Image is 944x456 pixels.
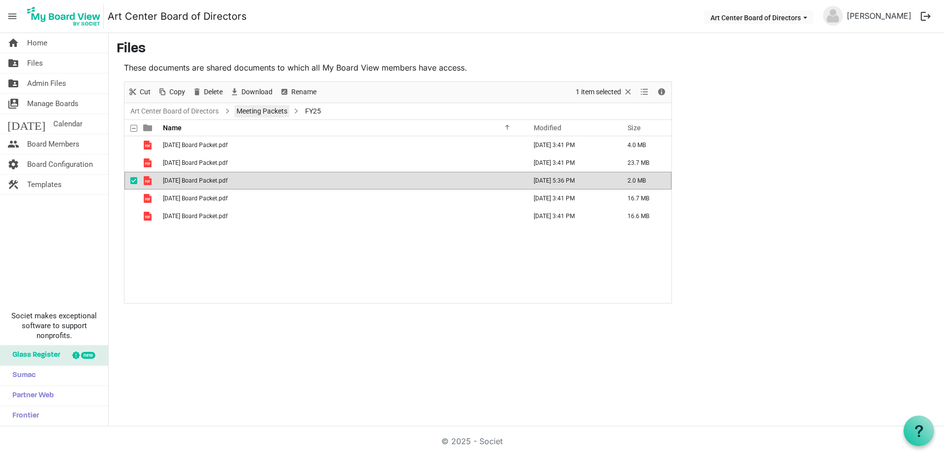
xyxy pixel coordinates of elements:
[441,436,503,446] a: © 2025 - Societ
[7,33,19,53] span: home
[160,172,523,190] td: June 2025 Board Packet.pdf is template cell column header Name
[843,6,915,26] a: [PERSON_NAME]
[160,190,523,207] td: Nov 24 Board Packet.pdf is template cell column header Name
[139,86,152,98] span: Cut
[124,207,137,225] td: checkbox
[163,142,228,149] span: [DATE] Board Packet.pdf
[7,53,19,73] span: folder_shared
[137,190,160,207] td: is template cell column header type
[24,4,104,29] img: My Board View Logo
[655,86,669,98] button: Details
[303,105,323,117] span: FY25
[915,6,936,27] button: logout
[575,86,622,98] span: 1 item selected
[137,154,160,172] td: is template cell column header type
[226,82,276,103] div: Download
[160,136,523,154] td: April 25 Board Packet.pdf is template cell column header Name
[574,86,635,98] button: Selection
[240,86,274,98] span: Download
[163,159,228,166] span: [DATE] Board Packet.pdf
[278,86,318,98] button: Rename
[137,207,160,225] td: is template cell column header type
[160,154,523,172] td: Feb 25 Board Packet.pdf is template cell column header Name
[7,345,60,365] span: Glass Register
[823,6,843,26] img: no-profile-picture.svg
[628,124,641,132] span: Size
[7,134,19,154] span: people
[617,190,671,207] td: 16.7 MB is template cell column header Size
[27,154,93,174] span: Board Configuration
[168,86,186,98] span: Copy
[191,86,225,98] button: Delete
[4,311,104,341] span: Societ makes exceptional software to support nonprofits.
[27,134,79,154] span: Board Members
[137,136,160,154] td: is template cell column header type
[290,86,317,98] span: Rename
[653,82,670,103] div: Details
[235,105,289,117] a: Meeting Packets
[27,74,66,93] span: Admin Files
[3,7,22,26] span: menu
[523,172,617,190] td: June 06, 2025 5:36 PM column header Modified
[228,86,275,98] button: Download
[27,33,47,53] span: Home
[636,82,653,103] div: View
[53,114,82,134] span: Calendar
[572,82,636,103] div: Clear selection
[7,154,19,174] span: settings
[523,154,617,172] td: April 11, 2025 3:41 PM column header Modified
[27,53,43,73] span: Files
[128,105,221,117] a: Art Center Board of Directors
[523,207,617,225] td: April 11, 2025 3:41 PM column header Modified
[124,172,137,190] td: checkbox
[117,41,936,58] h3: Files
[7,366,36,385] span: Sumac
[7,114,45,134] span: [DATE]
[523,136,617,154] td: April 11, 2025 3:41 PM column header Modified
[638,86,650,98] button: View dropdownbutton
[163,177,228,184] span: [DATE] Board Packet.pdf
[7,175,19,194] span: construction
[203,86,224,98] span: Delete
[27,175,62,194] span: Templates
[108,6,247,26] a: Art Center Board of Directors
[156,86,187,98] button: Copy
[154,82,189,103] div: Copy
[124,136,137,154] td: checkbox
[7,94,19,114] span: switch_account
[163,195,228,202] span: [DATE] Board Packet.pdf
[163,213,228,220] span: [DATE] Board Packet.pdf
[137,172,160,190] td: is template cell column header type
[7,406,39,426] span: Frontier
[617,154,671,172] td: 23.7 MB is template cell column header Size
[124,82,154,103] div: Cut
[124,154,137,172] td: checkbox
[189,82,226,103] div: Delete
[704,10,814,24] button: Art Center Board of Directors dropdownbutton
[160,207,523,225] td: Sept 24 Board Packet.pdf is template cell column header Name
[7,74,19,93] span: folder_shared
[617,207,671,225] td: 16.6 MB is template cell column header Size
[124,190,137,207] td: checkbox
[27,94,79,114] span: Manage Boards
[523,190,617,207] td: April 11, 2025 3:41 PM column header Modified
[534,124,561,132] span: Modified
[81,352,95,359] div: new
[7,386,54,406] span: Partner Web
[617,172,671,190] td: 2.0 MB is template cell column header Size
[163,124,182,132] span: Name
[126,86,153,98] button: Cut
[617,136,671,154] td: 4.0 MB is template cell column header Size
[24,4,108,29] a: My Board View Logo
[276,82,320,103] div: Rename
[124,62,672,74] p: These documents are shared documents to which all My Board View members have access.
